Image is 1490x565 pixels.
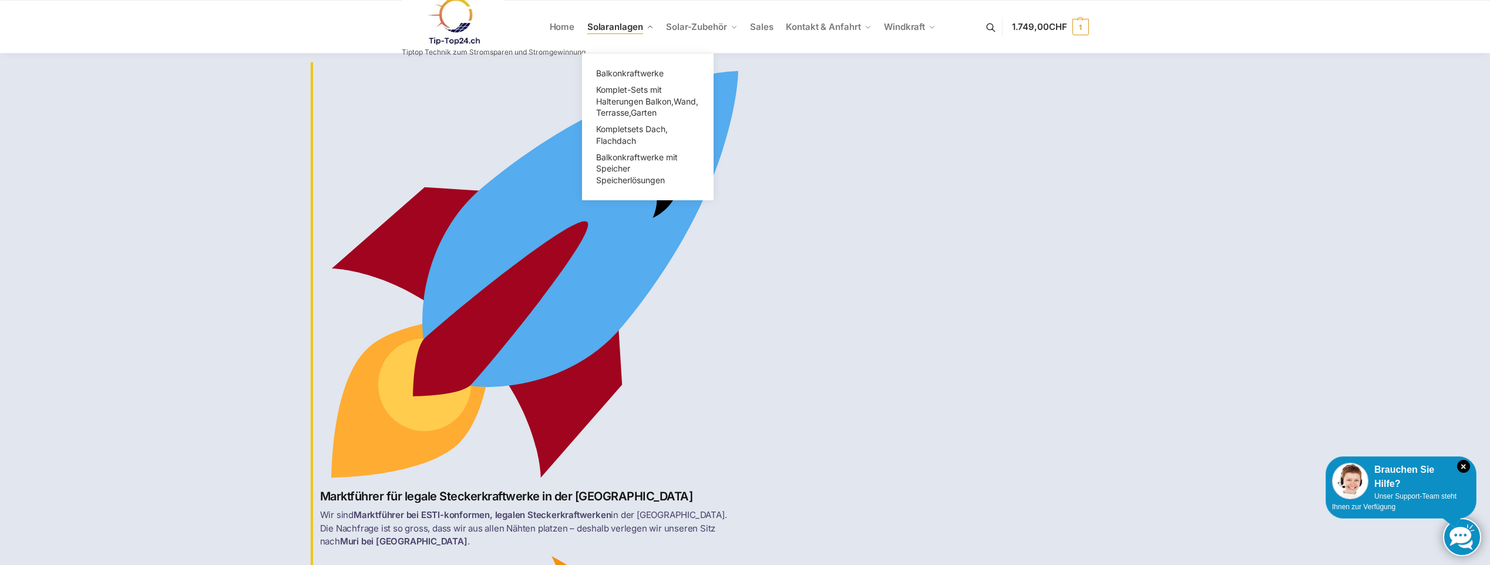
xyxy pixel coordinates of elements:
[596,152,678,185] span: Balkonkraftwerke mit Speicher Speicherlösungen
[589,65,707,82] a: Balkonkraftwerke
[661,1,742,53] a: Solar-Zubehör
[1012,9,1089,45] a: 1.749,00CHF 1
[320,71,738,504] h2: Marktführer für legale Steckerkraftwerke in der [GEOGRAPHIC_DATA]
[402,49,586,56] p: Tiptop Technik zum Stromsparen und Stromgewinnung
[589,149,707,189] a: Balkonkraftwerke mit Speicher Speicherlösungen
[582,1,658,53] a: Solaranlagen
[750,21,773,32] span: Sales
[781,1,876,53] a: Kontakt & Anfahrt
[1457,460,1470,473] i: Schließen
[1012,21,1067,32] span: 1.749,00
[596,68,664,78] span: Balkonkraftwerke
[786,21,860,32] span: Kontakt & Anfahrt
[587,21,643,32] span: Solaranlagen
[1332,463,1470,491] div: Brauchen Sie Hilfe?
[745,1,778,53] a: Sales
[320,509,738,549] p: Wir sind in der [GEOGRAPHIC_DATA]. Die Nachfrage ist so gross, dass wir aus allen Nähten platzen ...
[1072,19,1089,35] span: 1
[884,21,925,32] span: Windkraft
[1332,492,1457,511] span: Unser Support-Team steht Ihnen zur Verfügung
[596,124,668,146] span: Kompletsets Dach, Flachdach
[320,71,738,489] img: Home 1
[666,21,727,32] span: Solar-Zubehör
[340,536,467,547] strong: Muri bei [GEOGRAPHIC_DATA]
[1332,463,1368,499] img: Customer service
[354,509,611,520] strong: Marktführer bei ESTI-konformen, legalen Steckerkraftwerken
[1049,21,1067,32] span: CHF
[879,1,941,53] a: Windkraft
[589,121,707,149] a: Kompletsets Dach, Flachdach
[589,82,707,121] a: Komplet-Sets mit Halterungen Balkon,Wand, Terrasse,Garten
[596,85,698,117] span: Komplet-Sets mit Halterungen Balkon,Wand, Terrasse,Garten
